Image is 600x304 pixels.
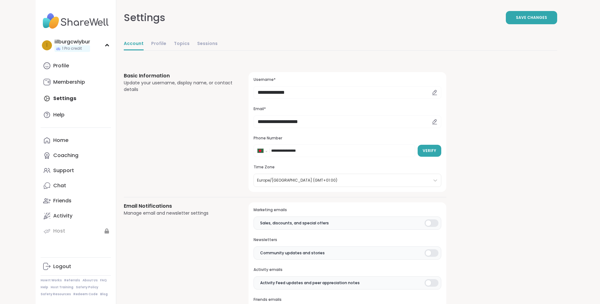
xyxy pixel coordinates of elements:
[197,38,218,50] a: Sessions
[41,278,62,283] a: How It Works
[260,220,329,226] span: Sales, discounts, and special offers
[254,136,441,141] h3: Phone Number
[100,278,107,283] a: FAQ
[53,212,72,219] div: Activity
[254,165,441,170] h3: Time Zone
[254,237,441,243] h3: Newsletters
[41,75,111,90] a: Membership
[254,77,441,82] h3: Username*
[54,38,90,45] div: iilburgcwiybur
[41,107,111,122] a: Help
[41,133,111,148] a: Home
[124,10,165,25] div: Settings
[254,207,441,213] h3: Marketing emails
[53,228,65,234] div: Host
[53,263,71,270] div: Logout
[506,11,557,24] button: Save Changes
[41,223,111,239] a: Host
[418,145,441,157] button: Verify
[423,148,436,154] span: Verify
[254,106,441,112] h3: Email*
[53,62,69,69] div: Profile
[516,15,547,20] span: Save Changes
[53,182,66,189] div: Chat
[53,197,71,204] div: Friends
[151,38,166,50] a: Profile
[53,152,78,159] div: Coaching
[76,285,98,290] a: Safety Policy
[260,250,325,256] span: Community updates and stories
[254,267,441,273] h3: Activity emails
[53,79,85,86] div: Membership
[53,167,74,174] div: Support
[254,297,441,302] h3: Friends emails
[124,80,234,93] div: Update your username, display name, or contact details
[41,148,111,163] a: Coaching
[53,137,68,144] div: Home
[260,280,360,286] span: Activity Feed updates and peer appreciation notes
[51,285,73,290] a: Host Training
[62,46,82,51] span: 1 Pro credit
[41,259,111,274] a: Logout
[41,292,71,296] a: Safety Resources
[73,292,98,296] a: Redeem Code
[124,38,144,50] a: Account
[41,285,48,290] a: Help
[41,58,111,73] a: Profile
[41,163,111,178] a: Support
[46,41,48,49] span: i
[41,178,111,193] a: Chat
[174,38,190,50] a: Topics
[41,10,111,32] img: ShareWell Nav Logo
[100,292,108,296] a: Blog
[64,278,80,283] a: Referrals
[124,210,234,217] div: Manage email and newsletter settings
[124,202,234,210] h3: Email Notifications
[83,278,98,283] a: About Us
[41,208,111,223] a: Activity
[41,193,111,208] a: Friends
[124,72,234,80] h3: Basic Information
[53,111,65,118] div: Help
